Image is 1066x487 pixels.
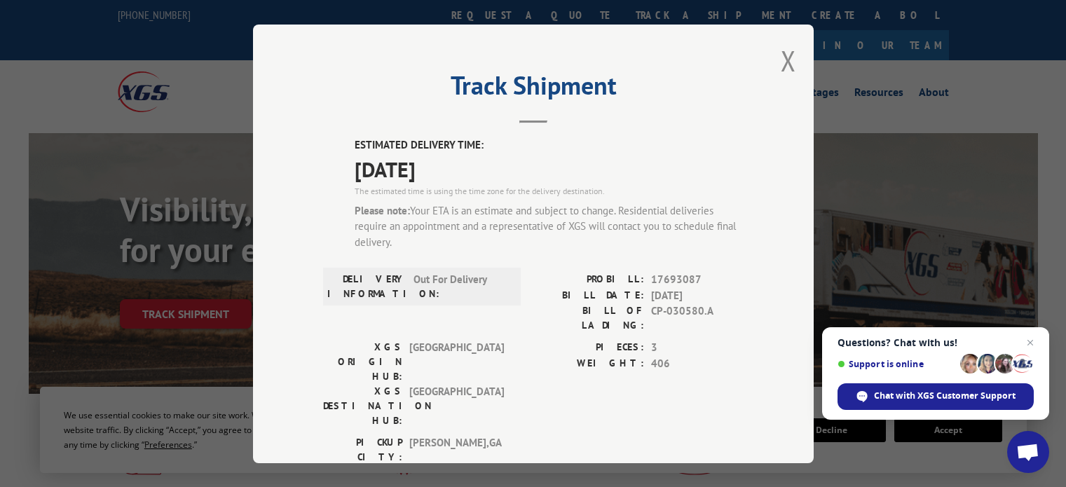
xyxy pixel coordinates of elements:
span: [PERSON_NAME] , GA [409,435,504,465]
span: 17693087 [651,272,744,288]
label: PICKUP CITY: [323,435,402,465]
label: ESTIMATED DELIVERY TIME: [355,137,744,153]
label: XGS DESTINATION HUB: [323,384,402,428]
label: DELIVERY INFORMATION: [327,272,406,301]
strong: Please note: [355,203,410,217]
label: XGS ORIGIN HUB: [323,340,402,384]
span: CP-030580.A [651,303,744,333]
label: PIECES: [533,340,644,356]
span: [GEOGRAPHIC_DATA] [409,340,504,384]
label: BILL DATE: [533,287,644,303]
div: The estimated time is using the time zone for the delivery destination. [355,184,744,197]
label: BILL OF LADING: [533,303,644,333]
span: [DATE] [355,153,744,184]
span: Out For Delivery [414,272,508,301]
label: PROBILL: [533,272,644,288]
div: Open chat [1007,431,1049,473]
span: [DATE] [651,287,744,303]
span: 406 [651,355,744,371]
span: Support is online [838,359,955,369]
span: Questions? Chat with us! [838,337,1034,348]
span: Chat with XGS Customer Support [874,390,1016,402]
label: WEIGHT: [533,355,644,371]
span: Close chat [1022,334,1039,351]
div: Chat with XGS Customer Support [838,383,1034,410]
div: Your ETA is an estimate and subject to change. Residential deliveries require an appointment and ... [355,203,744,250]
span: 3 [651,340,744,356]
span: [GEOGRAPHIC_DATA] [409,384,504,428]
button: Close modal [781,42,796,79]
h2: Track Shipment [323,76,744,102]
